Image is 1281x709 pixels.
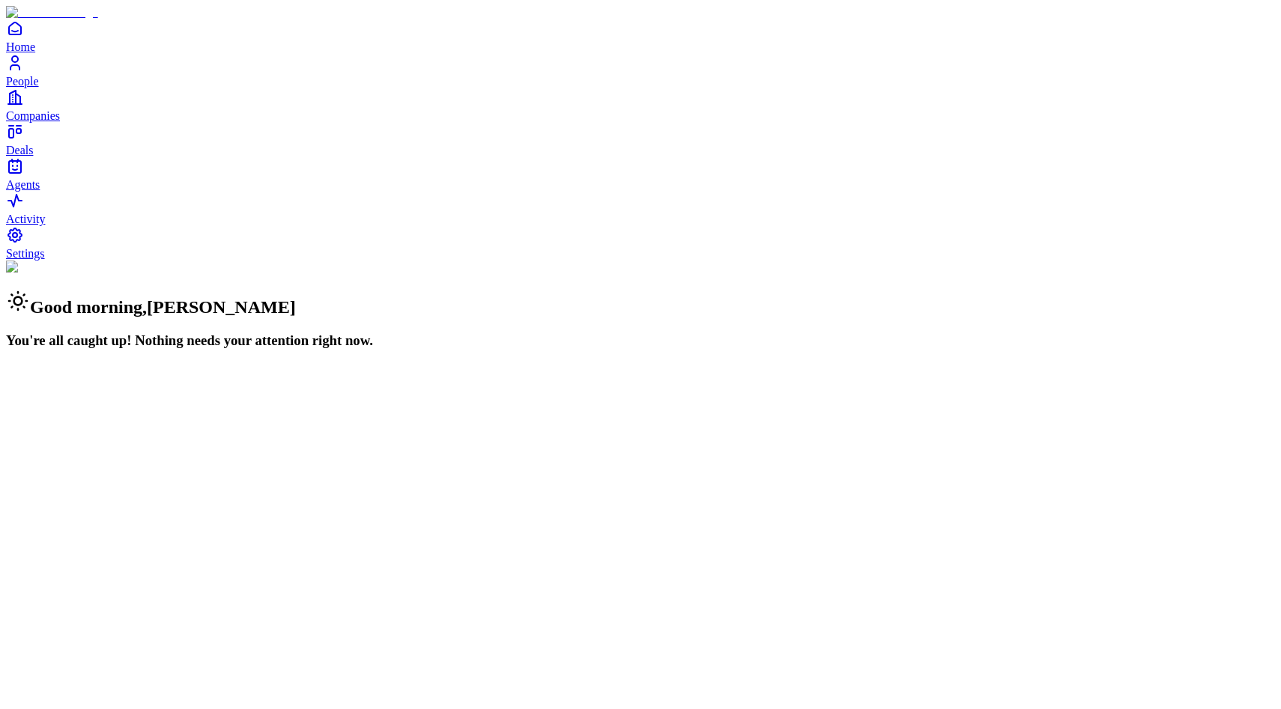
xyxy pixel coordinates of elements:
[6,157,1275,191] a: Agents
[6,192,1275,225] a: Activity
[6,19,1275,53] a: Home
[6,332,1275,349] h3: You're all caught up! Nothing needs your attention right now.
[6,75,39,88] span: People
[6,261,76,274] img: Background
[6,109,60,122] span: Companies
[6,178,40,191] span: Agents
[6,88,1275,122] a: Companies
[6,6,98,19] img: Item Brain Logo
[6,226,1275,260] a: Settings
[6,213,45,225] span: Activity
[6,144,33,156] span: Deals
[6,40,35,53] span: Home
[6,123,1275,156] a: Deals
[6,247,45,260] span: Settings
[6,289,1275,317] h2: Good morning , [PERSON_NAME]
[6,54,1275,88] a: People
